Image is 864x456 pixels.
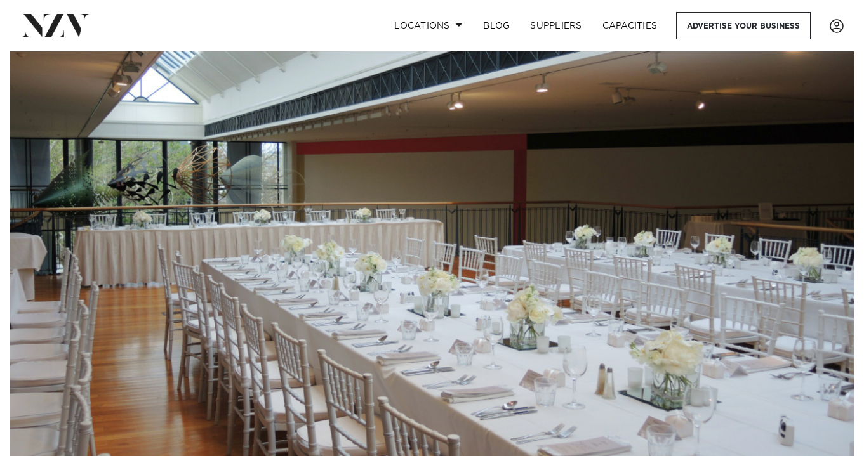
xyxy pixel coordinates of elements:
a: Capacities [592,12,668,39]
img: nzv-logo.png [20,14,90,37]
a: Locations [384,12,473,39]
a: Advertise your business [676,12,811,39]
a: SUPPLIERS [520,12,592,39]
a: BLOG [473,12,520,39]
